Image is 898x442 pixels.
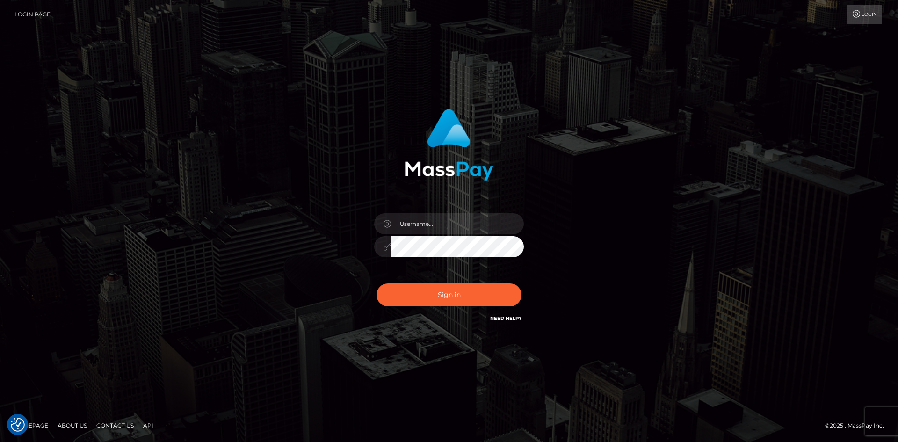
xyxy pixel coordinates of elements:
[54,418,91,433] a: About Us
[14,5,51,24] a: Login Page
[490,315,521,321] a: Need Help?
[11,418,25,432] img: Revisit consent button
[377,283,521,306] button: Sign in
[391,213,524,234] input: Username...
[10,418,52,433] a: Homepage
[405,109,493,181] img: MassPay Login
[93,418,138,433] a: Contact Us
[825,420,891,431] div: © 2025 , MassPay Inc.
[139,418,157,433] a: API
[11,418,25,432] button: Consent Preferences
[847,5,882,24] a: Login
